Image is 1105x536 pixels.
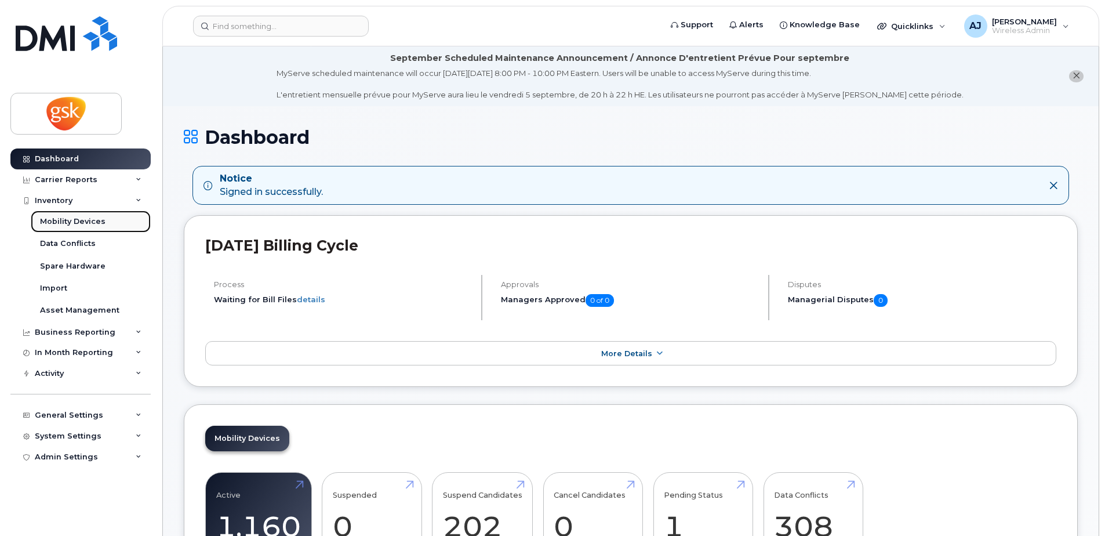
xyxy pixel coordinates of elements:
span: 0 [874,294,888,307]
h4: Approvals [501,280,758,289]
div: Signed in successfully. [220,172,323,199]
button: close notification [1069,70,1084,82]
h1: Dashboard [184,127,1078,147]
h2: [DATE] Billing Cycle [205,237,1056,254]
span: 0 of 0 [586,294,614,307]
h4: Process [214,280,471,289]
h5: Managerial Disputes [788,294,1056,307]
h5: Managers Approved [501,294,758,307]
div: MyServe scheduled maintenance will occur [DATE][DATE] 8:00 PM - 10:00 PM Eastern. Users will be u... [277,68,964,100]
span: More Details [601,349,652,358]
div: September Scheduled Maintenance Announcement / Annonce D'entretient Prévue Pour septembre [390,52,849,64]
a: details [297,295,325,304]
h4: Disputes [788,280,1056,289]
strong: Notice [220,172,323,186]
li: Waiting for Bill Files [214,294,471,305]
a: Mobility Devices [205,426,289,451]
